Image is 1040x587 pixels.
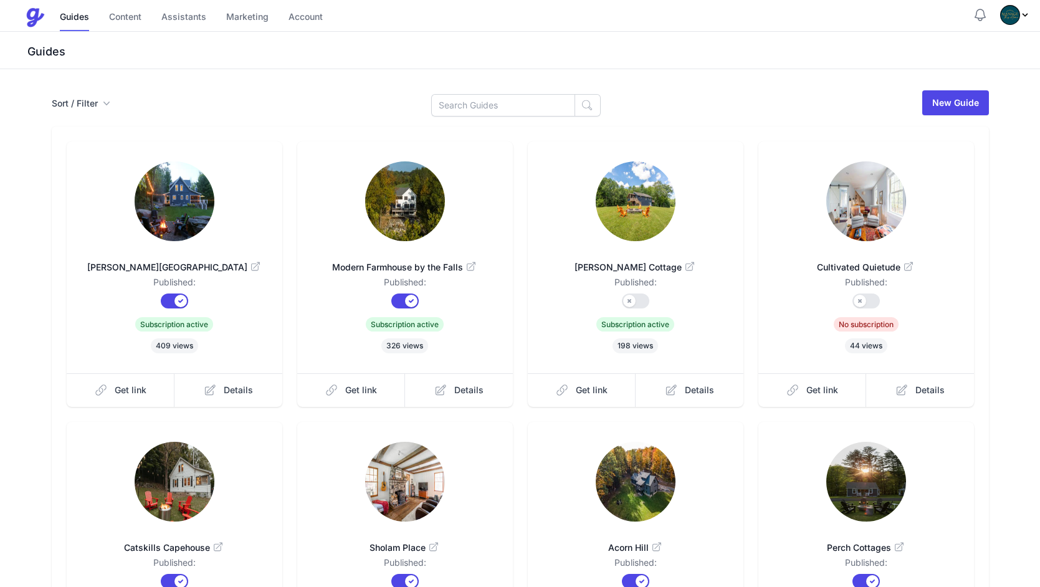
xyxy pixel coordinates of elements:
a: Details [174,373,282,407]
a: Content [109,4,141,31]
a: New Guide [922,90,989,115]
a: Sholam Place [317,527,493,556]
a: Perch Cottages [778,527,954,556]
a: Guides [60,4,89,31]
a: Acorn Hill [548,527,723,556]
span: Get link [115,384,146,396]
span: No subscription [834,317,899,332]
span: [PERSON_NAME] Cottage [548,261,723,274]
span: Details [454,384,484,396]
span: Get link [345,384,377,396]
span: Sholam Place [317,542,493,554]
div: Profile Menu [1000,5,1030,25]
a: Get link [528,373,636,407]
a: Details [405,373,513,407]
img: tw5flr8t49u5t2elw01o8kxghlov [135,161,214,241]
span: Details [685,384,714,396]
span: Subscription active [135,317,213,332]
img: vpe5jagjyri07d3uw7hjogrobjkk [365,161,445,241]
img: 7b9xzzh4eks7aqn73y45wchzlam4 [1000,5,1020,25]
a: Cultivated Quietude [778,246,954,276]
span: 326 views [381,338,428,353]
a: Get link [758,373,867,407]
button: Notifications [973,7,988,22]
a: Marketing [226,4,269,31]
span: Subscription active [596,317,674,332]
span: Perch Cottages [778,542,954,554]
img: dr0vmyg0y6jhp7w710uxafq7uhdy [596,161,675,241]
span: Cultivated Quietude [778,261,954,274]
span: Acorn Hill [548,542,723,554]
dd: Published: [87,556,262,574]
span: 44 views [845,338,887,353]
button: Sort / Filter [52,97,110,110]
a: [PERSON_NAME] Cottage [548,246,723,276]
a: Catskills Capehouse [87,527,262,556]
dd: Published: [778,276,954,293]
input: Search Guides [431,94,575,117]
img: 1cdp7crjxwncur1ymapuu5909xq8 [826,161,906,241]
dd: Published: [317,276,493,293]
a: Assistants [161,4,206,31]
dd: Published: [87,276,262,293]
img: 0uo6fp2wb57pvq4v6w237t4x8v8h [826,442,906,522]
span: 198 views [613,338,658,353]
span: 409 views [151,338,198,353]
dd: Published: [548,556,723,574]
span: Get link [806,384,838,396]
dd: Published: [778,556,954,574]
img: xn43evbbayg2pjjjtz1wn17ag0ji [596,442,675,522]
span: Details [915,384,945,396]
a: [PERSON_NAME][GEOGRAPHIC_DATA] [87,246,262,276]
a: Details [636,373,743,407]
a: Modern Farmhouse by the Falls [317,246,493,276]
span: Catskills Capehouse [87,542,262,554]
dd: Published: [317,556,493,574]
span: Get link [576,384,608,396]
img: tl5jf171fnvyd6sjfafv0d7ncw02 [135,442,214,522]
span: Modern Farmhouse by the Falls [317,261,493,274]
span: Details [224,384,253,396]
dd: Published: [548,276,723,293]
img: Guestive Guides [25,7,45,27]
a: Account [289,4,323,31]
span: Subscription active [366,317,444,332]
h3: Guides [25,44,1040,59]
a: Details [866,373,974,407]
span: [PERSON_NAME][GEOGRAPHIC_DATA] [87,261,262,274]
a: Get link [67,373,175,407]
a: Get link [297,373,406,407]
img: pagmpvtx35557diczqqovcmn2chs [365,442,445,522]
